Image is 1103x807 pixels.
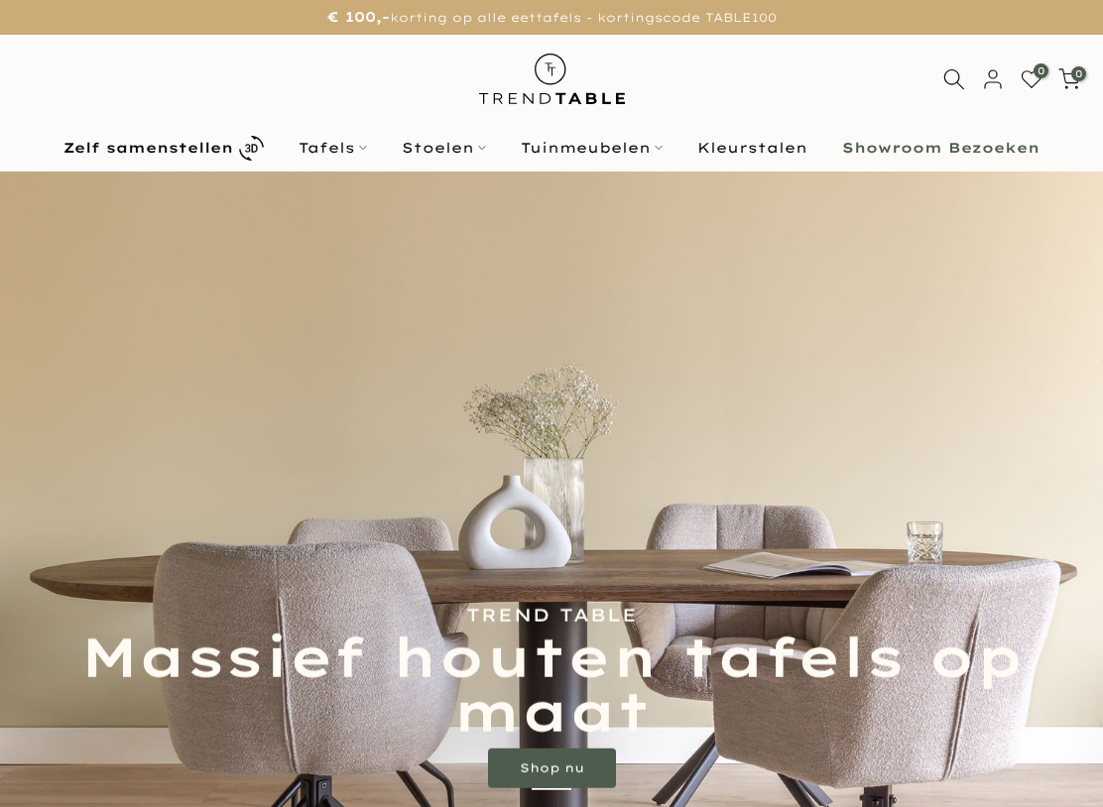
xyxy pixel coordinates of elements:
a: Zelf samenstellen [47,131,282,166]
span: 0 [1071,66,1086,81]
a: Tafels [282,136,385,160]
a: 0 [1021,68,1042,90]
a: Tuinmeubelen [504,136,680,160]
a: Kleurstalen [680,136,825,160]
b: Showroom Bezoeken [842,141,1040,155]
p: korting op alle eettafels - kortingscode TABLE100 [25,5,1078,30]
a: Showroom Bezoeken [825,136,1057,160]
a: Stoelen [385,136,504,160]
span: 0 [1034,63,1048,78]
iframe: toggle-frame [2,706,101,805]
b: Zelf samenstellen [63,141,233,155]
strong: € 100,- [327,8,390,26]
a: Shop nu [488,748,616,787]
a: 0 [1058,68,1080,90]
img: trend-table [465,35,639,123]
